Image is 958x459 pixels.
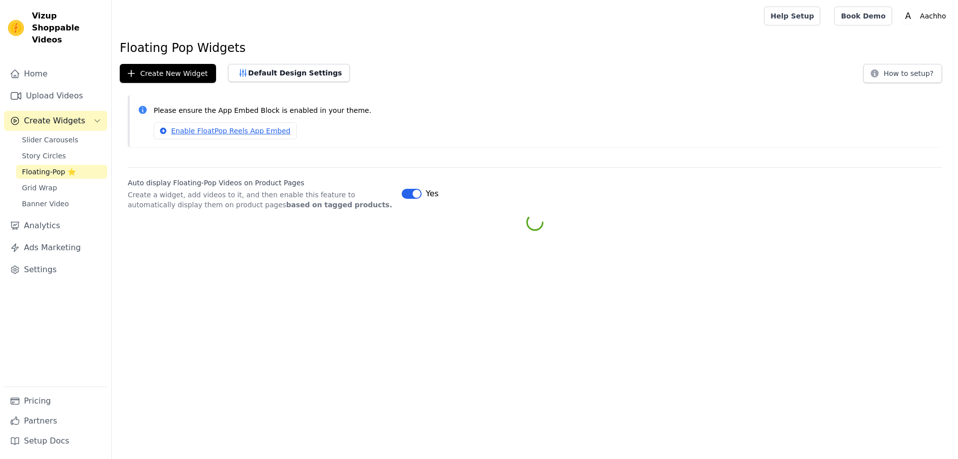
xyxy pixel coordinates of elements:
[16,165,107,179] a: Floating-Pop ⭐
[900,7,950,25] button: A Aachho
[16,133,107,147] a: Slider Carousels
[863,71,942,80] a: How to setup?
[128,190,394,210] p: Create a widget, add videos to it, and then enable this feature to automatically display them on ...
[32,10,103,46] span: Vizup Shoppable Videos
[4,411,107,431] a: Partners
[22,167,76,177] span: Floating-Pop ⭐
[286,201,392,209] strong: based on tagged products.
[16,181,107,195] a: Grid Wrap
[16,149,107,163] a: Story Circles
[22,183,57,193] span: Grid Wrap
[8,20,24,36] img: Vizup
[764,6,820,25] a: Help Setup
[24,115,85,127] span: Create Widgets
[4,216,107,236] a: Analytics
[916,7,950,25] p: Aachho
[402,188,439,200] button: Yes
[22,199,69,209] span: Banner Video
[16,197,107,211] a: Banner Video
[4,431,107,451] a: Setup Docs
[22,135,78,145] span: Slider Carousels
[4,111,107,131] button: Create Widgets
[426,188,439,200] span: Yes
[863,64,942,83] button: How to setup?
[4,238,107,258] a: Ads Marketing
[4,391,107,411] a: Pricing
[4,86,107,106] a: Upload Videos
[834,6,892,25] a: Book Demo
[154,122,297,139] a: Enable FloatPop Reels App Embed
[228,64,350,82] button: Default Design Settings
[120,40,950,56] h1: Floating Pop Widgets
[4,260,107,280] a: Settings
[120,64,216,83] button: Create New Widget
[4,64,107,84] a: Home
[128,178,394,188] label: Auto display Floating-Pop Videos on Product Pages
[154,105,934,116] p: Please ensure the App Embed Block is enabled in your theme.
[22,151,66,161] span: Story Circles
[905,11,911,21] text: A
